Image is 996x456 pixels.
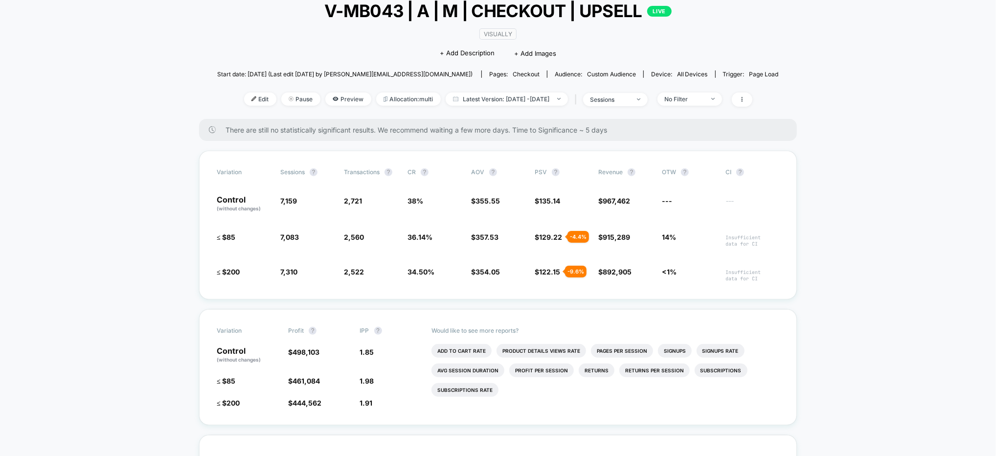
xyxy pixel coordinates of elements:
[421,168,429,176] button: ?
[246,0,751,21] span: V-MB043 | A | M | CHECKOUT | UPSELL
[281,92,320,106] span: Pause
[535,233,562,241] span: $
[376,92,441,106] span: Allocation: multi
[471,233,498,241] span: $
[471,168,484,176] span: AOV
[677,70,708,78] span: all devices
[603,197,630,205] span: 967,462
[587,70,636,78] span: Custom Audience
[749,70,779,78] span: Page Load
[539,197,560,205] span: 135.14
[407,168,416,176] span: CR
[280,233,299,241] span: 7,083
[407,268,434,276] span: 34.50 %
[619,364,690,377] li: Returns Per Session
[217,233,235,241] span: ≤ $85
[344,168,380,176] span: Transactions
[217,196,271,212] p: Control
[226,126,777,134] span: There are still no statistically significant results. We recommend waiting a few more days . Time...
[431,364,504,377] li: Avg Session Duration
[598,168,623,176] span: Revenue
[293,399,321,407] span: 444,562
[374,327,382,335] button: ?
[598,268,632,276] span: $
[598,233,630,241] span: $
[251,96,256,101] img: edit
[598,197,630,205] span: $
[309,327,317,335] button: ?
[662,197,672,205] span: ---
[497,344,586,358] li: Product Details Views Rate
[590,96,630,103] div: sessions
[280,197,297,205] span: 7,159
[431,327,779,334] p: Would like to see more reports?
[662,268,677,276] span: <1%
[475,268,500,276] span: 354.05
[385,168,392,176] button: ?
[280,168,305,176] span: Sessions
[475,197,500,205] span: 355.55
[603,233,630,241] span: 915,289
[567,231,589,243] div: - 4.4 %
[513,70,540,78] span: checkout
[665,95,704,103] div: No Filter
[217,70,473,78] span: Start date: [DATE] (Last edit [DATE] by [PERSON_NAME][EMAIL_ADDRESS][DOMAIN_NAME])
[217,205,261,211] span: (without changes)
[407,197,423,205] span: 38 %
[280,268,297,276] span: 7,310
[637,98,640,100] img: end
[725,269,779,282] span: Insufficient data for CI
[217,347,278,364] p: Control
[288,327,304,334] span: Profit
[344,197,362,205] span: 2,721
[535,268,560,276] span: $
[360,327,369,334] span: IPP
[310,168,317,176] button: ?
[736,168,744,176] button: ?
[725,198,779,212] span: ---
[289,96,294,101] img: end
[535,197,560,205] span: $
[681,168,689,176] button: ?
[244,92,276,106] span: Edit
[658,344,692,358] li: Signups
[344,268,364,276] span: 2,522
[662,233,676,241] span: 14%
[288,399,321,407] span: $
[453,96,458,101] img: calendar
[662,168,716,176] span: OTW
[479,28,517,40] span: VISUALLY
[360,348,374,356] span: 1.85
[539,268,560,276] span: 122.15
[217,399,240,407] span: ≤ $200
[217,377,235,385] span: ≤ $85
[725,234,779,247] span: Insufficient data for CI
[471,268,500,276] span: $
[440,48,495,58] span: + Add Description
[628,168,635,176] button: ?
[471,197,500,205] span: $
[603,268,632,276] span: 892,905
[325,92,371,106] span: Preview
[557,98,561,100] img: end
[591,344,653,358] li: Pages Per Session
[431,383,498,397] li: Subscriptions Rate
[288,348,319,356] span: $
[711,98,715,100] img: end
[217,268,240,276] span: ≤ $200
[475,233,498,241] span: 357.53
[344,233,364,241] span: 2,560
[217,327,271,335] span: Variation
[288,377,320,385] span: $
[514,49,556,57] span: + Add Images
[555,70,636,78] div: Audience:
[535,168,547,176] span: PSV
[384,96,387,102] img: rebalance
[431,344,492,358] li: Add To Cart Rate
[579,364,614,377] li: Returns
[360,377,374,385] span: 1.98
[647,6,672,17] p: LIVE
[217,357,261,363] span: (without changes)
[489,70,540,78] div: Pages:
[360,399,373,407] span: 1.91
